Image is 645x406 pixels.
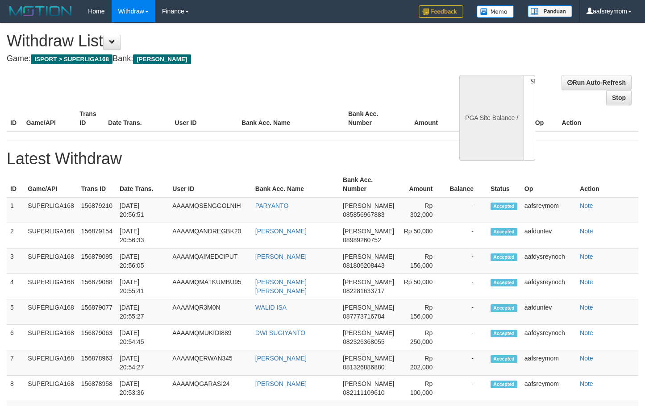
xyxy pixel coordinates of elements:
a: Note [580,228,593,235]
th: Op [521,172,576,197]
td: 3 [7,249,24,274]
img: MOTION_logo.png [7,4,75,18]
td: Rp 100,000 [398,376,446,401]
th: User ID [171,106,238,131]
td: [DATE] 20:56:51 [116,197,169,223]
a: [PERSON_NAME] [255,355,307,362]
img: panduan.png [528,5,572,17]
span: [PERSON_NAME] [133,54,191,64]
td: Rp 50,000 [398,223,446,249]
th: User ID [169,172,252,197]
td: AAAAMQGARASI24 [169,376,252,401]
td: AAAAMQAIMEDCIPUT [169,249,252,274]
a: Note [580,329,593,336]
td: SUPERLIGA168 [24,376,78,401]
span: Accepted [491,279,517,286]
th: Action [558,106,638,131]
td: aafduntev [521,223,576,249]
a: PARYANTO [255,202,288,209]
th: Bank Acc. Number [339,172,398,197]
span: 082281633717 [343,287,384,294]
th: Action [576,172,638,197]
td: - [446,223,487,249]
th: Bank Acc. Number [345,106,398,131]
span: [PERSON_NAME] [343,304,394,311]
td: aafdysreynoch [521,274,576,299]
span: 081806208443 [343,262,384,269]
td: 156879077 [78,299,116,325]
th: ID [7,106,23,131]
span: Accepted [491,355,517,363]
td: AAAAMQSENGGOLNIH [169,197,252,223]
th: Balance [451,106,500,131]
img: Feedback.jpg [419,5,463,18]
span: Accepted [491,304,517,312]
span: [PERSON_NAME] [343,278,394,286]
span: ISPORT > SUPERLIGA168 [31,54,112,64]
h1: Latest Withdraw [7,150,638,168]
td: - [446,350,487,376]
td: [DATE] 20:54:45 [116,325,169,350]
span: 087773716784 [343,313,384,320]
td: [DATE] 20:53:36 [116,376,169,401]
td: 156879063 [78,325,116,350]
th: Amount [398,106,451,131]
td: 156878958 [78,376,116,401]
td: AAAAMQERWAN345 [169,350,252,376]
td: SUPERLIGA168 [24,325,78,350]
td: SUPERLIGA168 [24,249,78,274]
a: Stop [606,90,632,105]
td: [DATE] 20:56:05 [116,249,169,274]
td: Rp 156,000 [398,299,446,325]
a: [PERSON_NAME] [255,228,307,235]
td: [DATE] 20:55:41 [116,274,169,299]
span: [PERSON_NAME] [343,355,394,362]
a: Run Auto-Refresh [562,75,632,90]
td: [DATE] 20:54:27 [116,350,169,376]
th: Balance [446,172,487,197]
td: 156879154 [78,223,116,249]
h4: Game: Bank: [7,54,421,63]
td: - [446,325,487,350]
span: [PERSON_NAME] [343,253,394,260]
td: 8 [7,376,24,401]
a: Note [580,355,593,362]
span: [PERSON_NAME] [343,380,394,387]
td: Rp 50,000 [398,274,446,299]
a: [PERSON_NAME] [PERSON_NAME] [255,278,307,294]
div: PGA Site Balance / [459,75,524,161]
span: 085856967883 [343,211,384,218]
a: Note [580,380,593,387]
td: - [446,274,487,299]
th: Date Trans. [116,172,169,197]
a: Note [580,304,593,311]
td: 4 [7,274,24,299]
td: aafsreymom [521,197,576,223]
td: Rp 302,000 [398,197,446,223]
span: Accepted [491,228,517,236]
td: [DATE] 20:56:33 [116,223,169,249]
th: Bank Acc. Name [238,106,345,131]
th: Amount [398,172,446,197]
td: SUPERLIGA168 [24,299,78,325]
td: SUPERLIGA168 [24,350,78,376]
span: [PERSON_NAME] [343,228,394,235]
td: AAAAMQMUKIDI889 [169,325,252,350]
span: 081326886880 [343,364,384,371]
th: Trans ID [78,172,116,197]
td: AAAAMQANDREGBK20 [169,223,252,249]
td: [DATE] 20:55:27 [116,299,169,325]
span: 082326368055 [343,338,384,345]
th: Trans ID [76,106,104,131]
span: 08989260752 [343,236,381,244]
a: WALID ISA [255,304,287,311]
th: Bank Acc. Name [252,172,339,197]
span: [PERSON_NAME] [343,329,394,336]
td: 7 [7,350,24,376]
h1: Withdraw List [7,32,421,50]
td: Rp 202,000 [398,350,446,376]
th: Op [532,106,558,131]
td: 1 [7,197,24,223]
td: SUPERLIGA168 [24,197,78,223]
a: DWI SUGIYANTO [255,329,305,336]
